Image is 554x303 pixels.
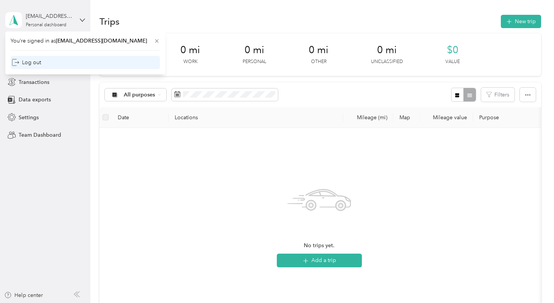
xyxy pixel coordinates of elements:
[183,58,197,65] p: Work
[124,92,155,98] span: All purposes
[343,107,393,128] th: Mileage (mi)
[243,58,266,65] p: Personal
[245,44,264,56] span: 0 mi
[99,17,120,25] h1: Trips
[19,114,39,122] span: Settings
[420,107,473,128] th: Mileage value
[19,78,49,86] span: Transactions
[309,44,328,56] span: 0 mi
[445,58,460,65] p: Value
[169,107,343,128] th: Locations
[311,58,327,65] p: Other
[56,38,147,44] span: [EMAIL_ADDRESS][DOMAIN_NAME]
[511,260,554,303] iframe: Everlance-gr Chat Button Frame
[371,58,403,65] p: Unclassified
[112,107,169,128] th: Date
[377,44,397,56] span: 0 mi
[4,291,43,299] button: Help center
[481,88,515,102] button: Filters
[11,37,160,45] span: You’re signed in as
[447,44,458,56] span: $0
[501,15,541,28] button: New trip
[19,131,61,139] span: Team Dashboard
[12,58,41,66] div: Log out
[26,12,73,20] div: [EMAIL_ADDRESS][DOMAIN_NAME]
[180,44,200,56] span: 0 mi
[26,23,66,27] div: Personal dashboard
[393,107,420,128] th: Map
[304,241,335,250] span: No trips yet.
[19,96,51,104] span: Data exports
[277,254,362,267] button: Add a trip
